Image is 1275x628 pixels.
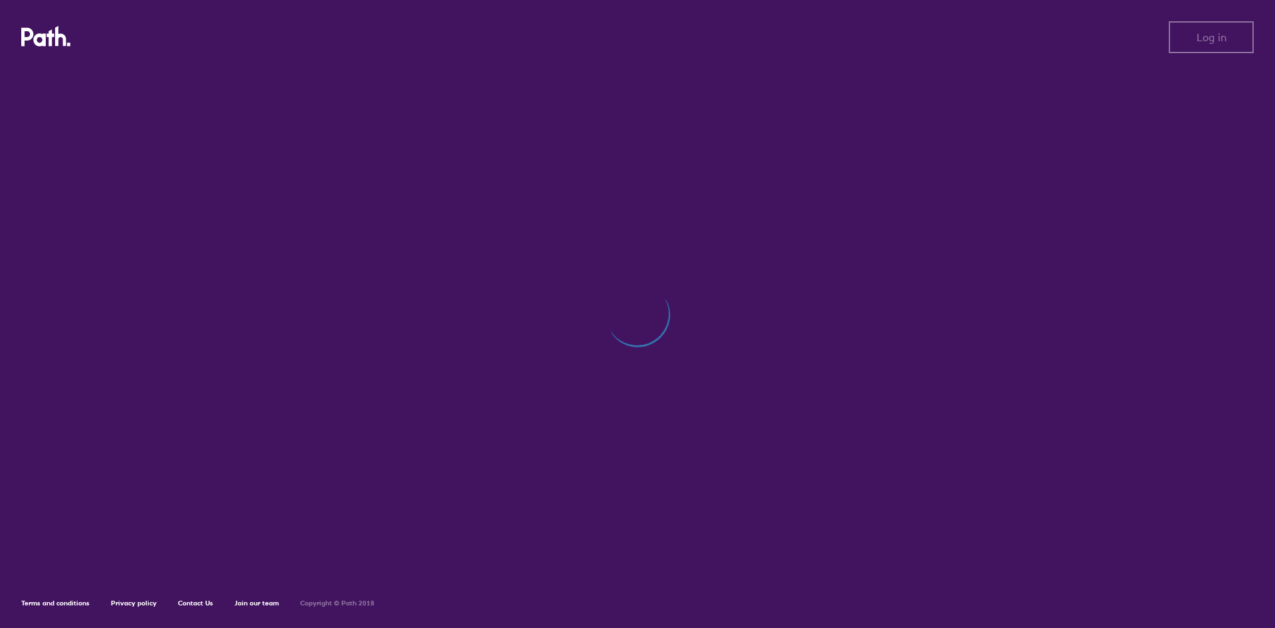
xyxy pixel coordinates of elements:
[1169,21,1254,53] button: Log in
[21,599,90,607] a: Terms and conditions
[1197,31,1227,43] span: Log in
[178,599,213,607] a: Contact Us
[234,599,279,607] a: Join our team
[300,599,375,607] h6: Copyright © Path 2018
[111,599,157,607] a: Privacy policy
